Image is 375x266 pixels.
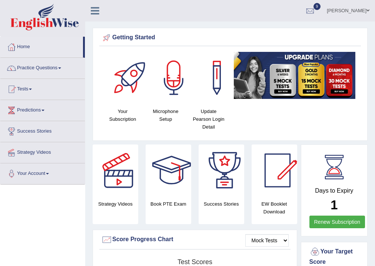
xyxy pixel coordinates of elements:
[146,200,191,208] h4: Book PTE Exam
[105,107,140,123] h4: Your Subscription
[0,121,85,140] a: Success Stories
[101,234,289,245] div: Score Progress Chart
[252,200,297,216] h4: EW Booklet Download
[0,37,83,55] a: Home
[93,200,138,208] h4: Strategy Videos
[0,58,85,76] a: Practice Questions
[309,187,359,194] h4: Days to Expiry
[313,3,321,10] span: 9
[0,100,85,119] a: Predictions
[191,107,226,131] h4: Update Pearson Login Detail
[148,107,183,123] h4: Microphone Setup
[199,200,244,208] h4: Success Stories
[331,197,338,212] b: 1
[177,258,212,266] tspan: Test scores
[0,142,85,161] a: Strategy Videos
[309,216,365,228] a: Renew Subscription
[101,32,359,43] div: Getting Started
[0,79,85,97] a: Tests
[0,163,85,182] a: Your Account
[234,52,355,99] img: small5.jpg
